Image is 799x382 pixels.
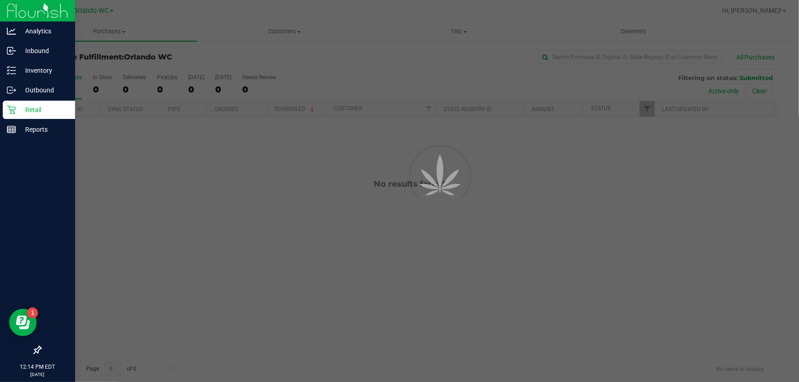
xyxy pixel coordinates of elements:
[7,125,16,134] inline-svg: Reports
[16,65,71,76] p: Inventory
[16,26,71,37] p: Analytics
[7,27,16,36] inline-svg: Analytics
[16,45,71,56] p: Inbound
[4,363,71,371] p: 12:14 PM EDT
[7,66,16,75] inline-svg: Inventory
[16,104,71,115] p: Retail
[27,307,38,318] iframe: Resource center unread badge
[7,105,16,114] inline-svg: Retail
[16,124,71,135] p: Reports
[7,86,16,95] inline-svg: Outbound
[4,371,71,378] p: [DATE]
[9,309,37,336] iframe: Resource center
[7,46,16,55] inline-svg: Inbound
[16,85,71,96] p: Outbound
